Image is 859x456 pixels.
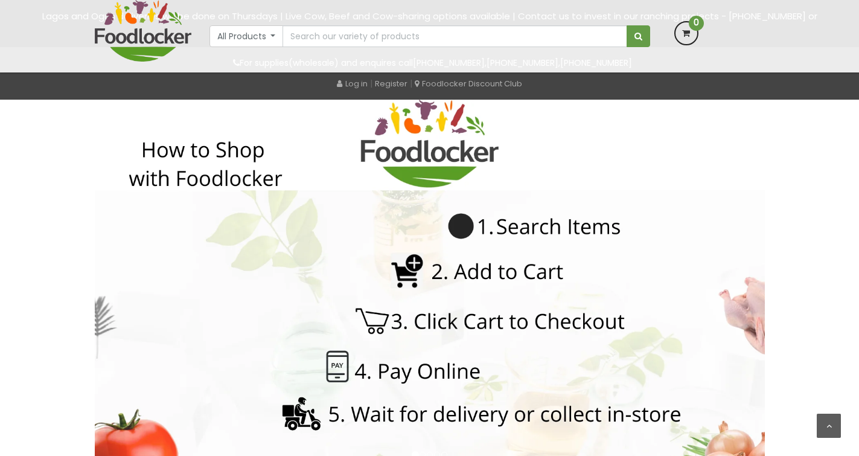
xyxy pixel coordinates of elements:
[283,25,627,47] input: Search our variety of products
[375,78,407,89] a: Register
[209,25,284,47] button: All Products
[415,78,522,89] a: Foodlocker Discount Club
[337,78,368,89] a: Log in
[410,77,412,89] span: |
[689,16,704,31] span: 0
[370,77,372,89] span: |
